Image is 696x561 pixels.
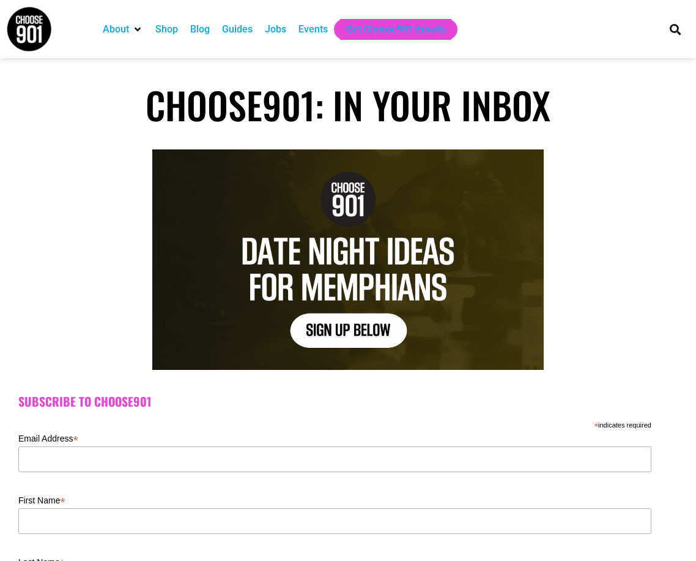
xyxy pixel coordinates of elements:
[18,418,651,430] div: indicates required
[97,19,651,40] nav: Main nav
[18,394,678,409] h2: Subscribe to Choose901
[190,22,210,37] a: Blog
[18,492,651,506] label: First Name
[265,22,286,37] a: Jobs
[103,22,129,37] a: About
[155,22,178,37] a: Shop
[298,22,328,37] a: Events
[346,22,445,37] a: Get Choose901 Emails
[222,22,253,37] a: Guides
[18,430,651,445] label: Email Address
[152,149,544,370] img: Text graphic with "Choose 901" logo. Reads: "7 Things to Do in Memphis This Week. Sign Up Below."...
[665,19,685,39] div: Search
[97,19,149,40] div: About
[6,83,690,127] h1: Choose901: In Your Inbox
